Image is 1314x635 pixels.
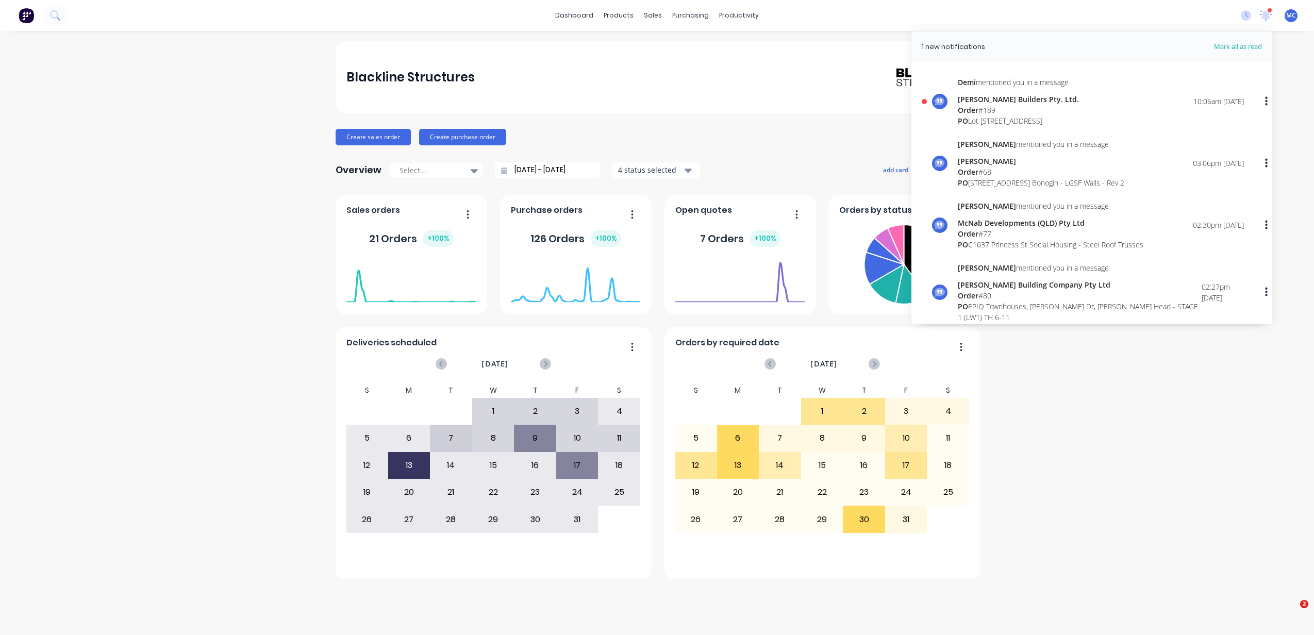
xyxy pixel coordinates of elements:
div: Blackline Structures [346,67,475,88]
div: 3 [557,398,598,424]
div: M [717,383,759,398]
div: 13 [389,453,430,478]
div: T [514,383,556,398]
div: mentioned you in a message [958,200,1143,211]
button: Create purchase order [419,129,506,145]
span: [PERSON_NAME] [958,139,1016,149]
div: 10 [557,425,598,451]
div: 9 [514,425,556,451]
div: 02:27pm [DATE] [1202,281,1244,303]
div: 10:06am [DATE] [1193,96,1244,107]
span: PO [958,302,968,311]
div: S [927,383,969,398]
div: 15 [473,453,514,478]
div: 10 [886,425,927,451]
div: 13 [718,453,759,478]
div: 12 [346,453,388,478]
iframe: Intercom live chat [1279,600,1304,625]
div: [PERSON_NAME] [958,156,1124,166]
div: 23 [514,479,556,505]
div: mentioned you in a message [958,262,1202,273]
div: 4 status selected [618,164,683,175]
div: + 100 % [750,230,780,247]
div: [PERSON_NAME] Building Company Pty Ltd [958,279,1202,290]
div: 22 [802,479,843,505]
button: 4 status selected [612,162,700,178]
div: M [388,383,430,398]
span: Sales orders [346,204,400,216]
div: productivity [714,8,764,23]
div: F [885,383,927,398]
div: 21 [759,479,801,505]
div: 30 [843,506,885,532]
div: 18 [927,453,969,478]
div: 24 [557,479,598,505]
div: 28 [759,506,801,532]
span: [PERSON_NAME] [958,201,1016,211]
div: 22 [473,479,514,505]
div: 4 [598,398,640,424]
div: 1 new notifications [922,42,985,52]
div: Lot [STREET_ADDRESS] [958,115,1079,126]
div: 29 [473,506,514,532]
div: T [843,383,885,398]
div: 5 [675,425,717,451]
img: Blackline Structures [895,67,968,88]
span: [DATE] [810,358,837,370]
div: 24 [886,479,927,505]
div: + 100 % [423,230,454,247]
div: 6 [718,425,759,451]
div: T [430,383,472,398]
div: 19 [675,479,717,505]
div: 8 [802,425,843,451]
div: 16 [514,453,556,478]
span: Order [958,167,978,177]
div: 02:30pm [DATE] [1193,220,1244,230]
div: 11 [927,425,969,451]
div: 27 [389,506,430,532]
div: 7 [430,425,472,451]
span: Orders by status [839,204,912,216]
div: S [675,383,717,398]
div: 26 [346,506,388,532]
div: 14 [759,453,801,478]
div: 2 [514,398,556,424]
span: PO [958,178,968,188]
span: PO [958,240,968,249]
div: # 68 [958,166,1124,177]
div: 17 [557,453,598,478]
div: McNab Developments (QLD) Pty Ltd [958,218,1143,228]
div: 21 Orders [369,230,454,247]
span: 2 [1300,600,1308,608]
div: W [801,383,843,398]
div: # 189 [958,105,1079,115]
div: 26 [675,506,717,532]
span: Open quotes [675,204,732,216]
div: 25 [598,479,640,505]
div: + 100 % [591,230,621,247]
div: 15 [802,453,843,478]
div: 20 [718,479,759,505]
span: Purchase orders [511,204,583,216]
div: EPIQ Townhouses, [PERSON_NAME] Dr, [PERSON_NAME] Head - STAGE 1 (LW1) TH 6-11 [958,301,1202,323]
img: Factory [19,8,34,23]
div: 12 [675,453,717,478]
div: 14 [430,453,472,478]
div: 30 [514,506,556,532]
div: sales [639,8,667,23]
span: Order [958,105,978,115]
div: 31 [886,506,927,532]
div: 23 [843,479,885,505]
div: 25 [927,479,969,505]
button: Create sales order [336,129,411,145]
span: PO [958,116,968,126]
div: 2 [843,398,885,424]
div: 03:06pm [DATE] [1193,158,1244,169]
div: 9 [843,425,885,451]
div: S [598,383,640,398]
div: 1 [802,398,843,424]
div: mentioned you in a message [958,139,1124,149]
span: Order [958,229,978,239]
span: [PERSON_NAME] [958,263,1016,273]
div: 6 [389,425,430,451]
